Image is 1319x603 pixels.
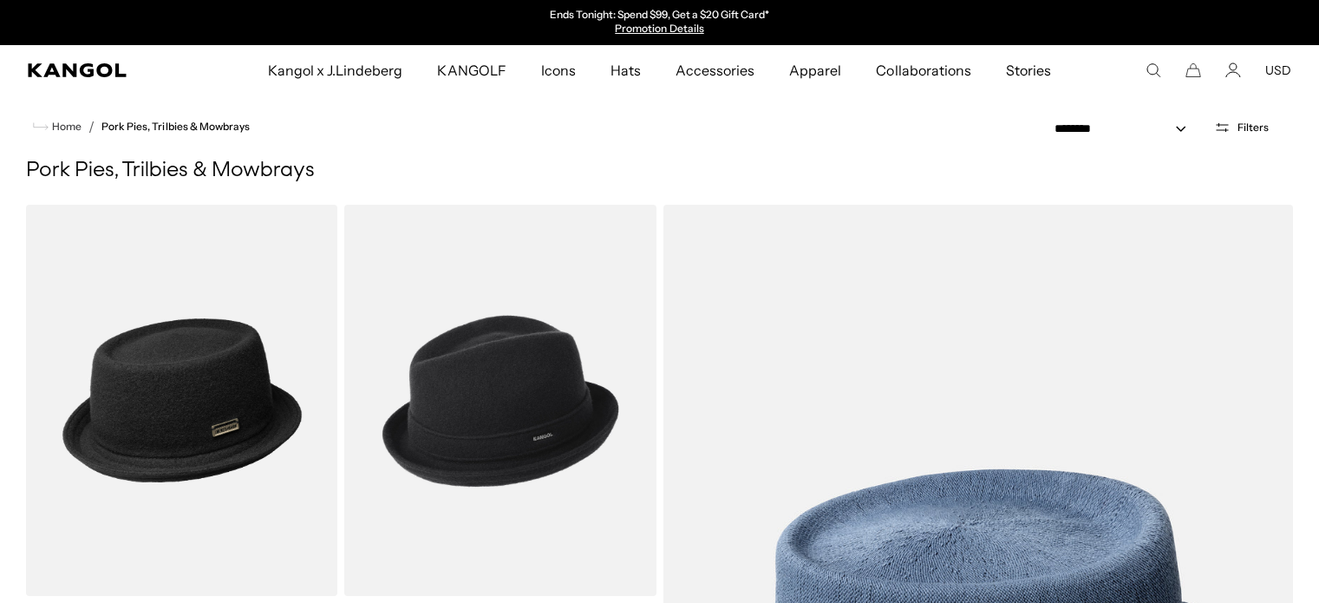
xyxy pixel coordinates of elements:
span: Filters [1237,121,1269,134]
button: USD [1265,62,1291,78]
span: Kangol x J.Lindeberg [268,45,403,95]
a: Icons [524,45,593,95]
span: Hats [611,45,641,95]
span: Icons [541,45,576,95]
summary: Search here [1146,62,1161,78]
a: Account [1225,62,1241,78]
a: Apparel [772,45,859,95]
button: Cart [1185,62,1201,78]
a: Hats [593,45,658,95]
span: Apparel [789,45,841,95]
a: Kangol [28,63,176,77]
li: / [82,116,95,137]
a: KANGOLF [420,45,523,95]
span: KANGOLF [437,45,506,95]
p: Ends Tonight: Spend $99, Get a $20 Gift Card* [550,9,769,23]
a: Stories [989,45,1068,95]
span: Home [49,121,82,133]
a: Kangol x J.Lindeberg [251,45,421,95]
img: Wool Player [344,205,656,596]
a: Accessories [658,45,772,95]
span: Accessories [676,45,754,95]
div: 1 of 2 [481,9,839,36]
span: Collaborations [876,45,970,95]
span: Stories [1006,45,1051,95]
img: Wool Mowbray [26,205,337,596]
slideshow-component: Announcement bar [481,9,839,36]
h1: Pork Pies, Trilbies & Mowbrays [26,158,1293,184]
a: Home [33,119,82,134]
a: Collaborations [859,45,988,95]
a: Pork Pies, Trilbies & Mowbrays [101,121,250,133]
a: Promotion Details [615,22,703,35]
button: Open filters [1204,120,1279,135]
select: Sort by: Featured [1048,120,1204,138]
div: Announcement [481,9,839,36]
